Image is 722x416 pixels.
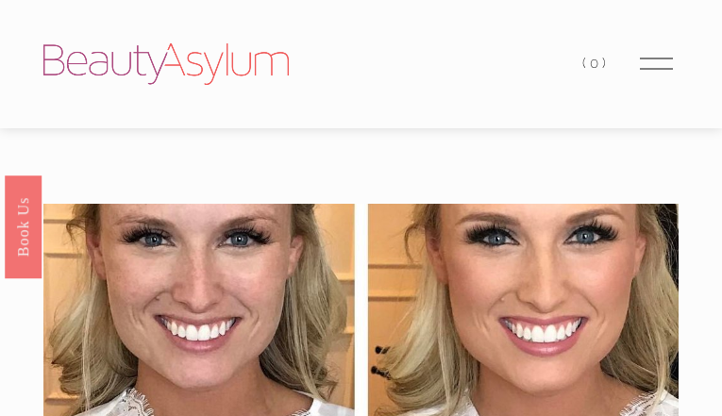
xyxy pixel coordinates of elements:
[5,175,42,277] a: Book Us
[602,55,610,72] span: )
[582,55,590,72] span: (
[590,55,602,72] span: 0
[43,43,289,85] img: Beauty Asylum | Bridal Hair &amp; Makeup Charlotte &amp; Atlanta
[582,51,609,76] a: 0 items in cart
